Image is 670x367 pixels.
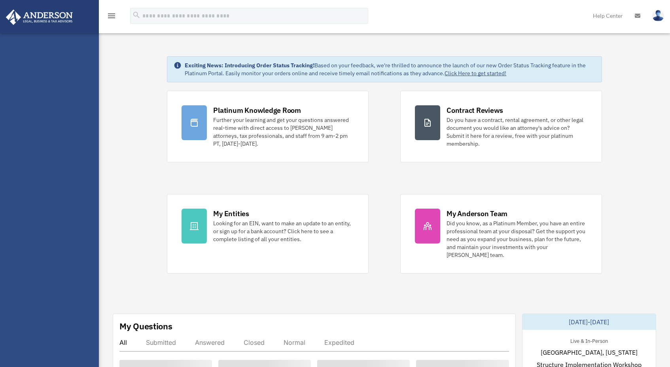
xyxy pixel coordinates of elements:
[213,209,249,219] div: My Entities
[185,61,595,77] div: Based on your feedback, we're thrilled to announce the launch of our new Order Status Tracking fe...
[107,11,116,21] i: menu
[107,14,116,21] a: menu
[167,194,369,274] a: My Entities Looking for an EIN, want to make an update to an entity, or sign up for a bank accoun...
[119,320,172,332] div: My Questions
[132,11,141,19] i: search
[400,194,602,274] a: My Anderson Team Did you know, as a Platinum Member, you have an entire professional team at your...
[652,10,664,21] img: User Pic
[564,336,614,344] div: Live & In-Person
[185,62,314,69] strong: Exciting News: Introducing Order Status Tracking!
[119,338,127,346] div: All
[447,116,587,148] div: Do you have a contract, rental agreement, or other legal document you would like an attorney's ad...
[541,348,638,357] span: [GEOGRAPHIC_DATA], [US_STATE]
[244,338,265,346] div: Closed
[284,338,305,346] div: Normal
[447,219,587,259] div: Did you know, as a Platinum Member, you have an entire professional team at your disposal? Get th...
[213,116,354,148] div: Further your learning and get your questions answered real-time with direct access to [PERSON_NAM...
[213,219,354,243] div: Looking for an EIN, want to make an update to an entity, or sign up for a bank account? Click her...
[522,314,656,330] div: [DATE]-[DATE]
[167,91,369,162] a: Platinum Knowledge Room Further your learning and get your questions answered real-time with dire...
[195,338,225,346] div: Answered
[447,209,507,219] div: My Anderson Team
[445,70,506,77] a: Click Here to get started!
[400,91,602,162] a: Contract Reviews Do you have a contract, rental agreement, or other legal document you would like...
[213,105,301,115] div: Platinum Knowledge Room
[447,105,503,115] div: Contract Reviews
[146,338,176,346] div: Submitted
[324,338,354,346] div: Expedited
[4,10,75,25] img: Anderson Advisors Platinum Portal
